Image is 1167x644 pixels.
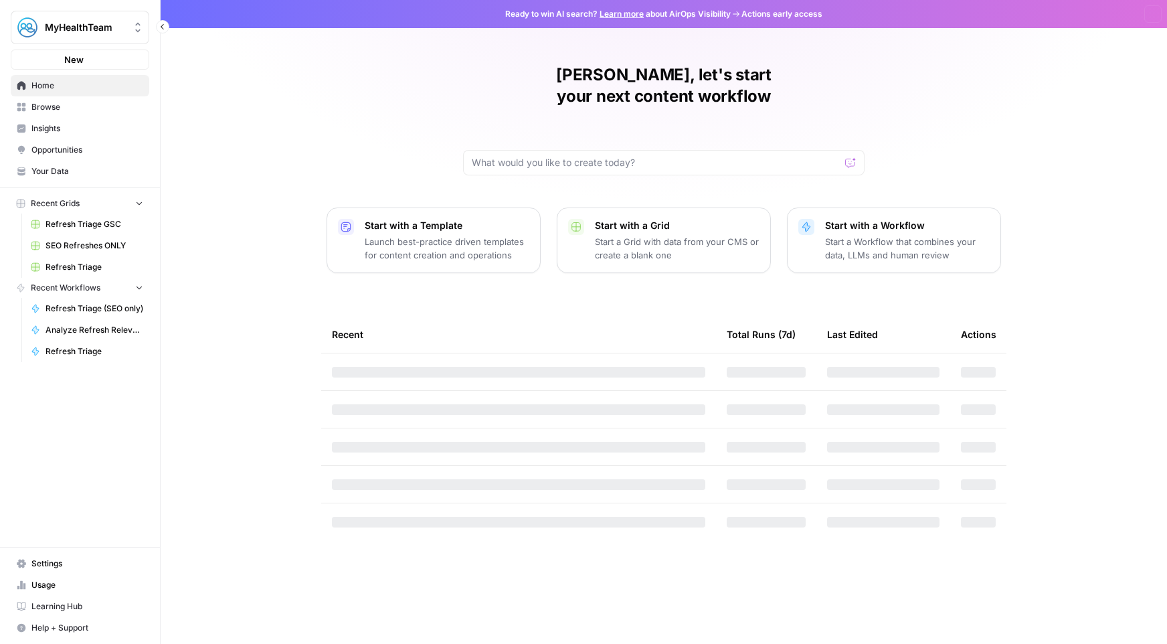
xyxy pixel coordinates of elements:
a: Analyze Refresh Relevancy [25,319,149,341]
img: MyHealthTeam Logo [15,15,39,39]
span: Learning Hub [31,600,143,613]
span: Settings [31,558,143,570]
a: Your Data [11,161,149,182]
span: Recent Grids [31,197,80,210]
button: Start with a TemplateLaunch best-practice driven templates for content creation and operations [327,208,541,273]
span: Refresh Triage GSC [46,218,143,230]
a: Learn more [600,9,644,19]
span: Opportunities [31,144,143,156]
p: Start with a Grid [595,219,759,232]
span: Refresh Triage (SEO only) [46,303,143,315]
span: Actions early access [741,8,822,20]
button: Workspace: MyHealthTeam [11,11,149,44]
button: Start with a WorkflowStart a Workflow that combines your data, LLMs and human review [787,208,1001,273]
a: Home [11,75,149,96]
span: Refresh Triage [46,261,143,273]
button: Start with a GridStart a Grid with data from your CMS or create a blank one [557,208,771,273]
a: Opportunities [11,139,149,161]
a: Usage [11,574,149,596]
span: Home [31,80,143,92]
button: Recent Workflows [11,278,149,298]
span: Insights [31,123,143,135]
a: Learning Hub [11,596,149,617]
p: Launch best-practice driven templates for content creation and operations [365,235,529,262]
span: Usage [31,579,143,591]
div: Total Runs (7d) [727,316,796,353]
a: Refresh Triage [25,256,149,278]
a: Refresh Triage [25,341,149,362]
p: Start a Workflow that combines your data, LLMs and human review [825,235,990,262]
h1: [PERSON_NAME], let's start your next content workflow [463,64,865,107]
div: Last Edited [827,316,878,353]
input: What would you like to create today? [472,156,840,169]
span: Analyze Refresh Relevancy [46,324,143,336]
span: Recent Workflows [31,282,100,294]
span: MyHealthTeam [45,21,126,34]
span: Help + Support [31,622,143,634]
a: Refresh Triage GSC [25,214,149,235]
span: Your Data [31,165,143,177]
button: Recent Grids [11,193,149,214]
span: Ready to win AI search? about AirOps Visibility [505,8,731,20]
a: Refresh Triage (SEO only) [25,298,149,319]
span: New [64,53,84,66]
button: Help + Support [11,617,149,639]
p: Start with a Workflow [825,219,990,232]
a: Browse [11,96,149,118]
span: SEO Refreshes ONLY [46,240,143,252]
a: Settings [11,553,149,574]
a: SEO Refreshes ONLY [25,235,149,256]
a: Insights [11,118,149,139]
div: Actions [961,316,996,353]
button: New [11,50,149,70]
span: Browse [31,101,143,113]
p: Start a Grid with data from your CMS or create a blank one [595,235,759,262]
p: Start with a Template [365,219,529,232]
span: Refresh Triage [46,345,143,357]
div: Recent [332,316,705,353]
